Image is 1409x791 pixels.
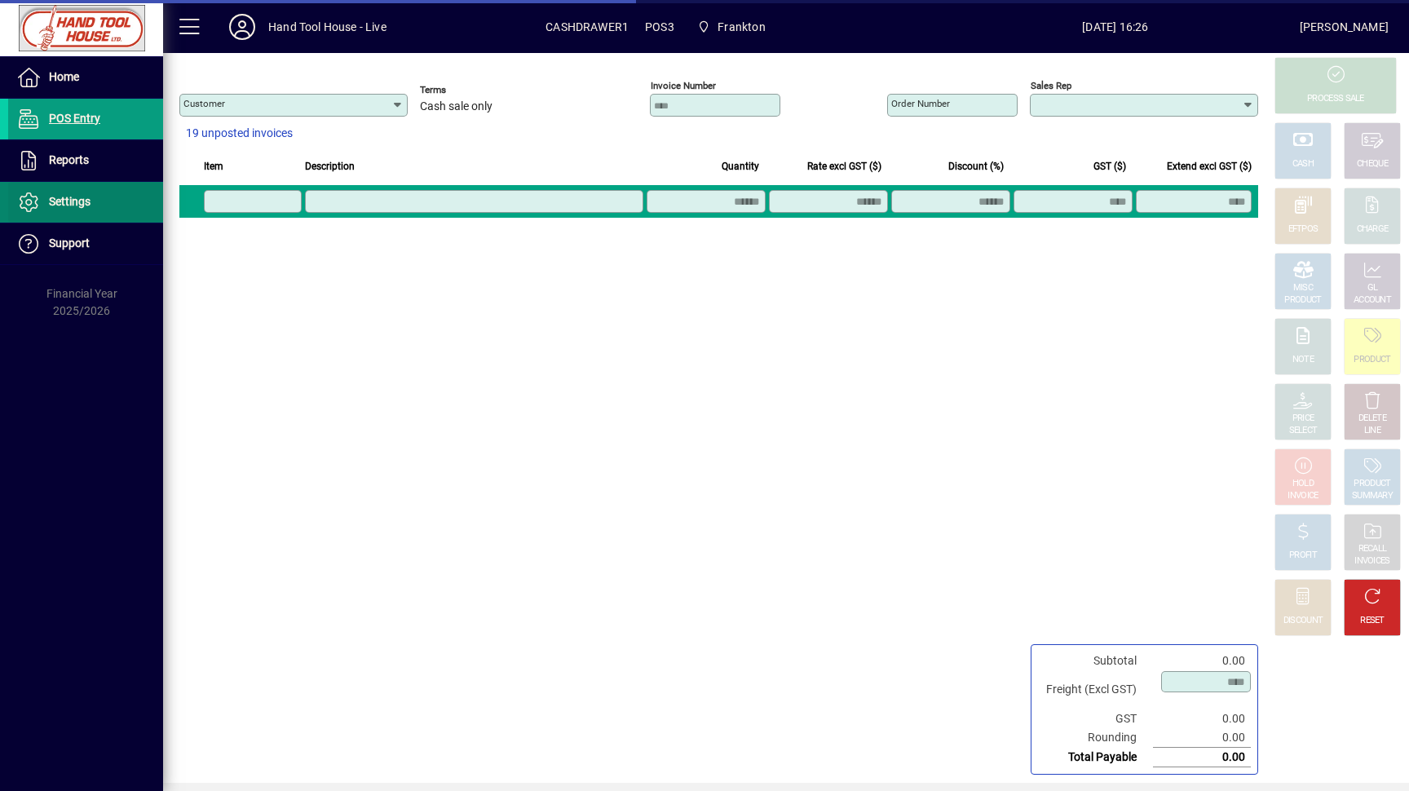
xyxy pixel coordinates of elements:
td: 0.00 [1153,652,1251,670]
div: INVOICE [1288,490,1318,502]
div: NOTE [1292,354,1314,366]
div: PRODUCT [1354,478,1390,490]
div: PRICE [1292,413,1314,425]
button: Profile [216,12,268,42]
span: Discount (%) [948,157,1004,175]
mat-label: Order number [891,98,950,109]
div: [PERSON_NAME] [1300,14,1389,40]
span: Settings [49,195,91,208]
span: Terms [420,85,518,95]
div: PRODUCT [1354,354,1390,366]
span: Reports [49,153,89,166]
mat-label: Invoice number [651,80,716,91]
div: RESET [1360,615,1385,627]
div: MISC [1293,282,1313,294]
div: CASH [1292,158,1314,170]
div: ACCOUNT [1354,294,1391,307]
span: Support [49,236,90,250]
td: 0.00 [1153,709,1251,728]
a: Support [8,223,163,264]
span: Rate excl GST ($) [807,157,881,175]
mat-label: Customer [183,98,225,109]
div: PRODUCT [1284,294,1321,307]
td: Subtotal [1038,652,1153,670]
span: Home [49,70,79,83]
span: Extend excl GST ($) [1167,157,1252,175]
div: SUMMARY [1352,490,1393,502]
div: DISCOUNT [1283,615,1323,627]
span: Quantity [722,157,759,175]
td: 0.00 [1153,748,1251,767]
a: Reports [8,140,163,181]
mat-label: Sales rep [1031,80,1071,91]
div: LINE [1364,425,1380,437]
div: PROFIT [1289,550,1317,562]
div: Hand Tool House - Live [268,14,386,40]
span: GST ($) [1093,157,1126,175]
div: HOLD [1292,478,1314,490]
td: Rounding [1038,728,1153,748]
button: 19 unposted invoices [179,119,299,148]
div: CHARGE [1357,223,1389,236]
span: 19 unposted invoices [186,125,293,142]
div: GL [1367,282,1378,294]
div: EFTPOS [1288,223,1318,236]
td: GST [1038,709,1153,728]
span: POS Entry [49,112,100,125]
td: Freight (Excl GST) [1038,670,1153,709]
span: Frankton [718,14,765,40]
div: PROCESS SALE [1307,93,1364,105]
div: RECALL [1358,543,1387,555]
span: Frankton [691,12,772,42]
div: INVOICES [1354,555,1389,568]
a: Settings [8,182,163,223]
span: POS3 [645,14,674,40]
div: CHEQUE [1357,158,1388,170]
div: DELETE [1358,413,1386,425]
span: Item [204,157,223,175]
span: Cash sale only [420,100,492,113]
span: CASHDRAWER1 [545,14,629,40]
span: [DATE] 16:26 [931,14,1300,40]
td: 0.00 [1153,728,1251,748]
td: Total Payable [1038,748,1153,767]
a: Home [8,57,163,98]
span: Description [305,157,355,175]
div: SELECT [1289,425,1318,437]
